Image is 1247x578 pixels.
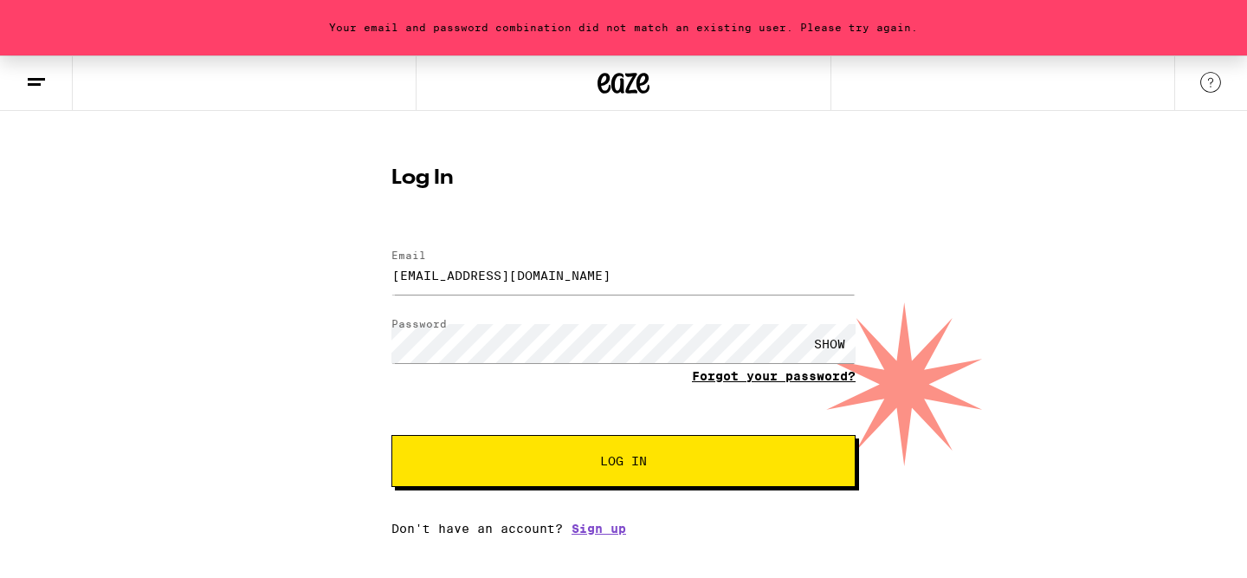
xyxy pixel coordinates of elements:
[391,256,856,295] input: Email
[692,369,856,383] a: Forgot your password?
[391,318,447,329] label: Password
[572,522,626,536] a: Sign up
[391,435,856,487] button: Log In
[391,168,856,189] h1: Log In
[804,324,856,363] div: SHOW
[600,455,647,467] span: Log In
[391,250,426,261] label: Email
[10,12,125,26] span: Hi. Need any help?
[391,522,856,536] div: Don't have an account?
